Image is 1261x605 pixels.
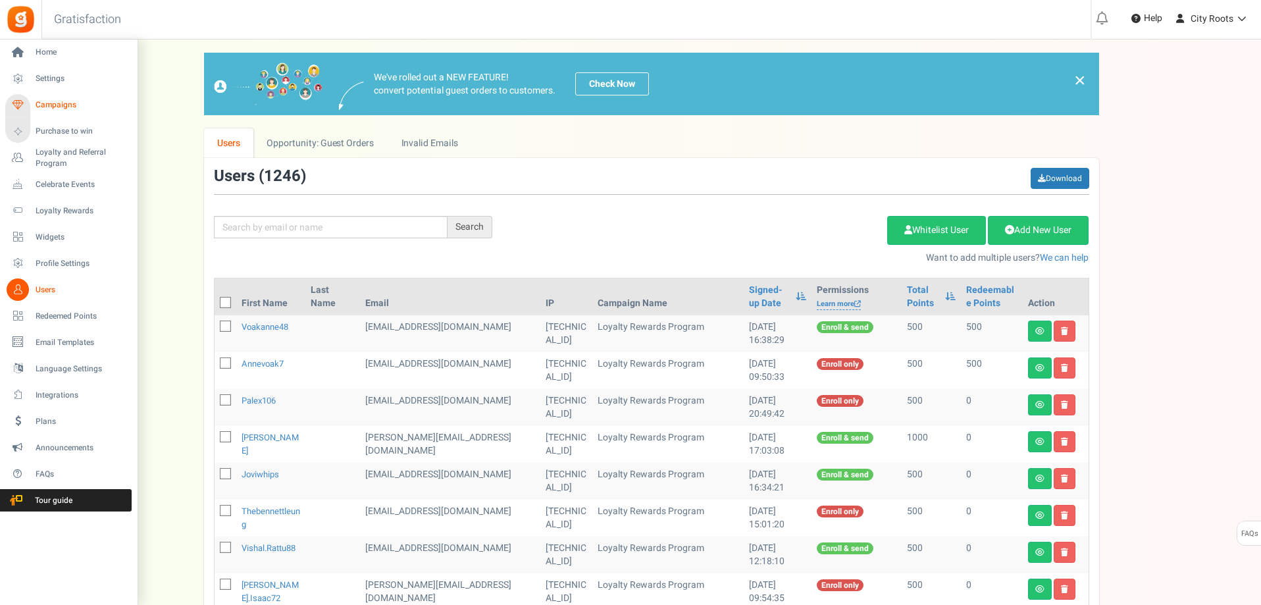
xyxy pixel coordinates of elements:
[744,537,811,573] td: [DATE] 12:18:10
[5,173,132,196] a: Celebrate Events
[961,315,1022,352] td: 500
[1061,512,1068,519] i: Delete user
[36,179,128,190] span: Celebrate Events
[592,463,744,500] td: Loyalty Rewards Program
[961,352,1022,389] td: 500
[902,389,961,426] td: 500
[1035,401,1044,409] i: View details
[1035,327,1044,335] i: View details
[817,469,873,481] span: Enroll & send
[592,315,744,352] td: Loyalty Rewards Program
[360,352,540,389] td: General
[744,463,811,500] td: [DATE] 16:34:21
[242,394,276,407] a: palex106
[1035,364,1044,372] i: View details
[388,128,471,158] a: Invalid Emails
[744,389,811,426] td: [DATE] 20:49:42
[339,82,364,110] img: images
[36,363,128,375] span: Language Settings
[236,278,306,315] th: First Name
[811,278,902,315] th: Permissions
[540,426,592,463] td: [TECHNICAL_ID]
[5,331,132,354] a: Email Templates
[305,278,360,315] th: Last Name
[540,315,592,352] td: [TECHNICAL_ID]
[360,537,540,573] td: General
[1035,438,1044,446] i: View details
[744,352,811,389] td: [DATE] 09:50:33
[36,442,128,454] span: Announcements
[1241,521,1258,546] span: FAQs
[961,500,1022,537] td: 0
[360,463,540,500] td: General
[902,463,961,500] td: 500
[5,68,132,90] a: Settings
[817,506,863,517] span: Enroll only
[6,495,98,506] span: Tour guide
[592,278,744,315] th: Campaign Name
[817,579,863,591] span: Enroll only
[902,315,961,352] td: 500
[1035,512,1044,519] i: View details
[744,315,811,352] td: [DATE] 16:38:29
[5,120,132,143] a: Purchase to win
[902,500,961,537] td: 500
[817,358,863,370] span: Enroll only
[360,278,540,315] th: Email
[1035,475,1044,483] i: View details
[204,128,254,158] a: Users
[242,579,299,604] a: [PERSON_NAME].isaac72
[242,542,296,554] a: vishal.rattu88
[540,463,592,500] td: [TECHNICAL_ID]
[374,71,555,97] p: We've rolled out a NEW FEATURE! convert potential guest orders to customers.
[214,216,448,238] input: Search by email or name
[36,311,128,322] span: Redeemed Points
[1074,72,1086,88] a: ×
[817,542,873,554] span: Enroll & send
[540,389,592,426] td: [TECHNICAL_ID]
[744,500,811,537] td: [DATE] 15:01:20
[1126,8,1168,29] a: Help
[592,500,744,537] td: Loyalty Rewards Program
[360,389,540,426] td: General
[214,63,322,105] img: images
[36,284,128,296] span: Users
[5,199,132,222] a: Loyalty Rewards
[36,147,132,169] span: Loyalty and Referral Program
[966,284,1017,310] a: Redeemable Points
[961,463,1022,500] td: 0
[214,168,306,185] h3: Users ( )
[1061,364,1068,372] i: Delete user
[39,7,136,33] h3: Gratisfaction
[360,500,540,537] td: General
[540,278,592,315] th: IP
[36,258,128,269] span: Profile Settings
[1035,585,1044,593] i: View details
[5,384,132,406] a: Integrations
[5,305,132,327] a: Redeemed Points
[36,47,128,58] span: Home
[592,352,744,389] td: Loyalty Rewards Program
[1040,251,1089,265] a: We can help
[540,500,592,537] td: [TECHNICAL_ID]
[242,505,300,531] a: thebennettleung
[36,73,128,84] span: Settings
[1061,438,1068,446] i: Delete user
[512,251,1089,265] p: Want to add multiple users?
[5,357,132,380] a: Language Settings
[1031,168,1089,189] a: Download
[36,99,128,111] span: Campaigns
[264,165,301,188] span: 1246
[36,390,128,401] span: Integrations
[902,426,961,463] td: 1000
[961,389,1022,426] td: 0
[36,205,128,217] span: Loyalty Rewards
[907,284,939,310] a: Total Points
[242,431,299,457] a: [PERSON_NAME]
[902,352,961,389] td: 500
[5,278,132,301] a: Users
[253,128,387,158] a: Opportunity: Guest Orders
[5,252,132,275] a: Profile Settings
[1141,12,1162,25] span: Help
[749,284,789,310] a: Signed-up Date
